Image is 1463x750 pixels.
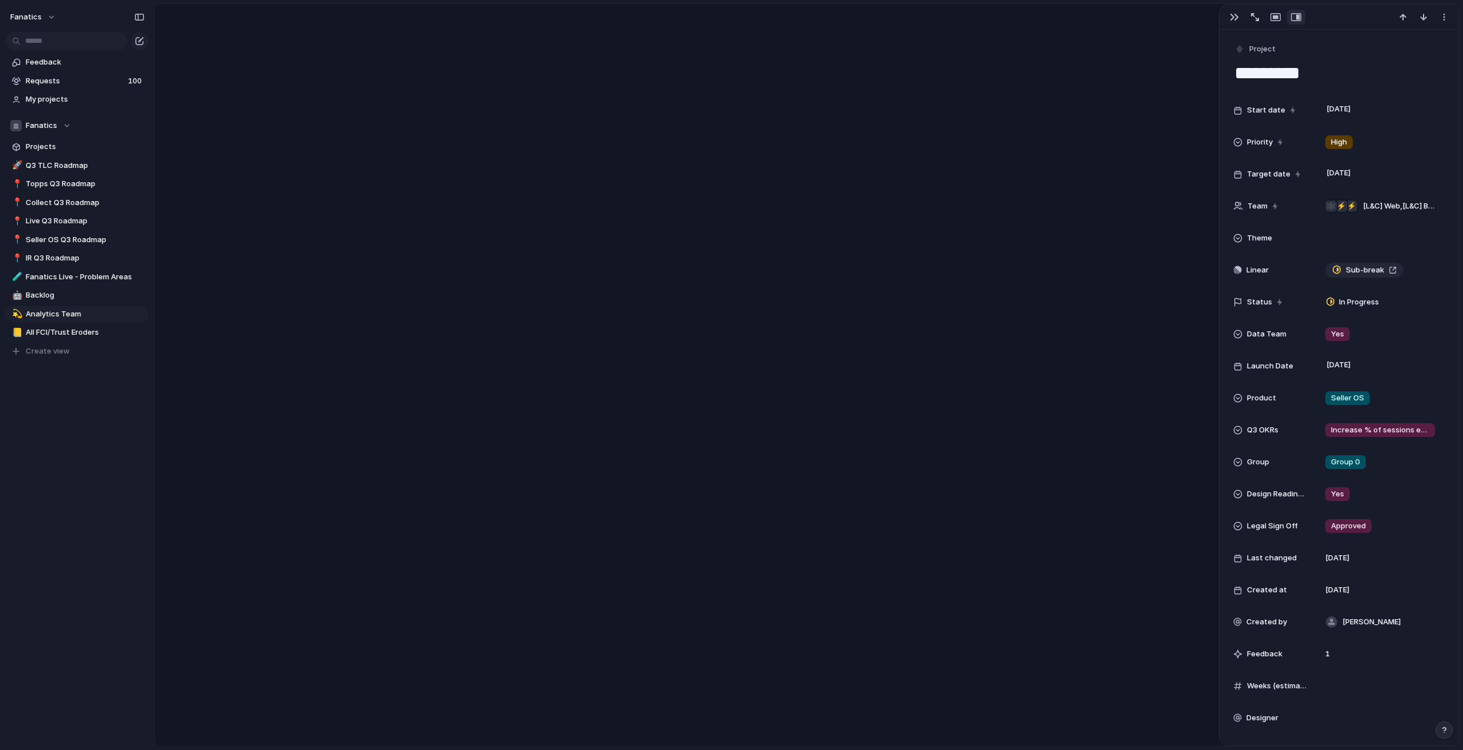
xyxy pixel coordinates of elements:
[10,271,22,283] button: 🧪
[6,343,149,360] button: Create view
[6,231,149,248] a: 📍Seller OS Q3 Roadmap
[26,346,70,357] span: Create view
[12,270,20,283] div: 🧪
[1246,616,1287,628] span: Created by
[1249,43,1276,55] span: Project
[1325,263,1404,278] a: Sub-break
[6,268,149,286] a: 🧪Fanatics Live - Problem Areas
[1247,552,1297,564] span: Last changed
[6,212,149,230] a: 📍Live Q3 Roadmap
[12,252,20,265] div: 📍
[1331,488,1344,500] span: Yes
[12,326,20,339] div: 📒
[1325,552,1349,564] span: [DATE]
[1324,102,1354,116] span: [DATE]
[6,91,149,108] a: My projects
[10,11,42,23] span: fanatics
[10,252,22,264] button: 📍
[6,175,149,192] a: 📍Topps Q3 Roadmap
[1363,200,1435,212] span: [L&C] Web , [L&C] Backend , Design Team
[1247,360,1293,372] span: Launch Date
[1247,169,1290,180] span: Target date
[12,289,20,302] div: 🤖
[1247,232,1272,244] span: Theme
[1325,200,1337,212] div: 🕸
[1342,616,1401,628] span: [PERSON_NAME]
[1321,648,1334,660] span: 1
[1232,41,1279,58] button: Project
[1247,680,1306,692] span: Weeks (estimate)
[1247,648,1282,660] span: Feedback
[26,327,145,338] span: All FCI/Trust Eroders
[1325,584,1349,596] span: [DATE]
[26,308,145,320] span: Analytics Team
[1246,264,1269,276] span: Linear
[6,157,149,174] a: 🚀Q3 TLC Roadmap
[26,178,145,190] span: Topps Q3 Roadmap
[26,160,145,171] span: Q3 TLC Roadmap
[26,215,145,227] span: Live Q3 Roadmap
[1247,520,1298,532] span: Legal Sign Off
[12,215,20,228] div: 📍
[1336,200,1347,212] div: ⚡
[26,197,145,208] span: Collect Q3 Roadmap
[5,8,62,26] button: fanatics
[1339,296,1379,308] span: In Progress
[6,324,149,341] a: 📒All FCI/Trust Eroders
[1346,264,1384,276] span: Sub-break
[6,250,149,267] a: 📍IR Q3 Roadmap
[1247,105,1285,116] span: Start date
[10,215,22,227] button: 📍
[1247,488,1306,500] span: Design Readiness
[6,117,149,134] button: Fanatics
[12,196,20,209] div: 📍
[6,306,149,323] a: 💫Analytics Team
[1331,520,1366,532] span: Approved
[1324,358,1354,372] span: [DATE]
[128,75,144,87] span: 100
[10,234,22,246] button: 📍
[1247,137,1273,148] span: Priority
[1331,328,1344,340] span: Yes
[6,287,149,304] a: 🤖Backlog
[1247,456,1269,468] span: Group
[26,120,57,131] span: Fanatics
[1247,296,1272,308] span: Status
[1247,392,1276,404] span: Product
[26,290,145,301] span: Backlog
[26,57,145,68] span: Feedback
[6,54,149,71] a: Feedback
[26,271,145,283] span: Fanatics Live - Problem Areas
[26,252,145,264] span: IR Q3 Roadmap
[12,233,20,246] div: 📍
[12,178,20,191] div: 📍
[1324,166,1354,180] span: [DATE]
[1346,200,1357,212] div: ⚡
[1331,392,1364,404] span: Seller OS
[1247,328,1286,340] span: Data Team
[1248,200,1268,212] span: Team
[1247,424,1278,436] span: Q3 OKRs
[26,94,145,105] span: My projects
[10,327,22,338] button: 📒
[12,307,20,320] div: 💫
[26,141,145,153] span: Projects
[1331,424,1429,436] span: Increase % of sessions exposed to IR from 41% to a monthly average of 80% in Sep
[12,159,20,172] div: 🚀
[10,290,22,301] button: 🤖
[1331,137,1347,148] span: High
[10,178,22,190] button: 📍
[26,75,125,87] span: Requests
[6,73,149,90] a: Requests100
[1246,712,1278,724] span: Designer
[10,197,22,208] button: 📍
